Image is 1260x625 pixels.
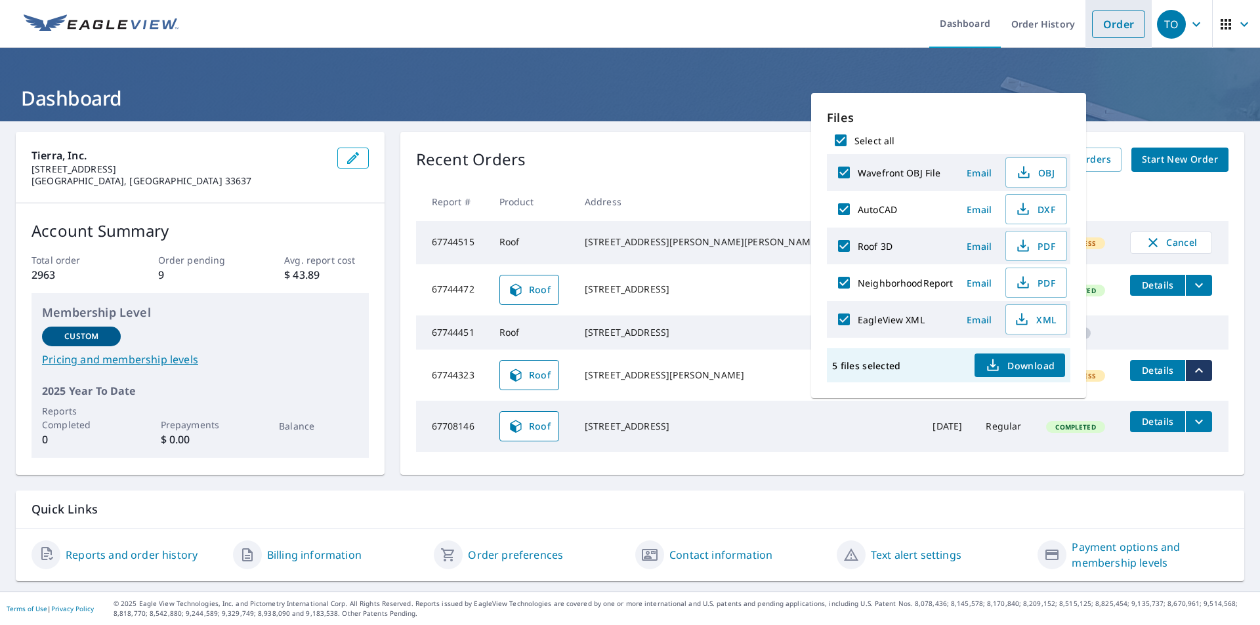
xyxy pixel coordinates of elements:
[161,418,240,432] p: Prepayments
[827,109,1070,127] p: Files
[279,419,358,433] p: Balance
[1142,151,1218,168] span: Start New Order
[31,148,327,163] p: Tierra, Inc.
[31,501,1228,517] p: Quick Links
[858,167,940,179] label: Wavefront OBJ File
[284,253,368,267] p: Avg. report cost
[114,599,1253,618] p: © 2025 Eagle View Technologies, Inc. and Pictometry International Corp. All Rights Reserved. Repo...
[858,277,953,289] label: NeighborhoodReport
[669,547,772,563] a: Contact information
[158,267,242,283] p: 9
[963,277,995,289] span: Email
[42,304,358,321] p: Membership Level
[42,383,358,399] p: 2025 Year To Date
[416,401,489,452] td: 67708146
[1157,10,1186,39] div: TO
[1130,411,1185,432] button: detailsBtn-67708146
[958,163,1000,183] button: Email
[1130,232,1212,254] button: Cancel
[858,203,897,216] label: AutoCAD
[416,315,489,350] td: 67744451
[985,357,1055,373] span: Download
[508,282,551,298] span: Roof
[1005,157,1067,188] button: OBJ
[1014,312,1056,327] span: XML
[42,404,121,432] p: Reports Completed
[416,182,489,221] th: Report #
[1014,238,1056,254] span: PDF
[1005,194,1067,224] button: DXF
[42,432,121,447] p: 0
[832,359,900,372] p: 5 files selected
[975,353,1065,377] button: Download
[31,175,327,187] p: [GEOGRAPHIC_DATA], [GEOGRAPHIC_DATA] 33637
[1138,279,1177,291] span: Details
[858,240,892,252] label: Roof 3D
[975,401,1036,452] td: Regular
[574,182,923,221] th: Address
[16,85,1244,111] h1: Dashboard
[1092,10,1145,38] a: Order
[158,253,242,267] p: Order pending
[922,401,975,452] td: [DATE]
[958,310,1000,330] button: Email
[1005,231,1067,261] button: PDF
[963,313,995,326] span: Email
[585,326,912,339] div: [STREET_ADDRESS]
[161,432,240,447] p: $ 0.00
[1185,360,1212,381] button: filesDropdownBtn-67744323
[31,219,369,243] p: Account Summary
[1185,411,1212,432] button: filesDropdownBtn-67708146
[963,240,995,252] span: Email
[1005,268,1067,298] button: PDF
[585,420,912,433] div: [STREET_ADDRESS]
[7,604,47,613] a: Terms of Use
[31,163,327,175] p: [STREET_ADDRESS]
[51,604,94,613] a: Privacy Policy
[31,253,115,267] p: Total order
[416,350,489,401] td: 67744323
[1130,360,1185,381] button: detailsBtn-67744323
[963,203,995,216] span: Email
[1131,148,1228,172] a: Start New Order
[585,235,912,249] div: [STREET_ADDRESS][PERSON_NAME][PERSON_NAME][PERSON_NAME]
[1138,415,1177,428] span: Details
[31,267,115,283] p: 2963
[416,148,526,172] p: Recent Orders
[1138,364,1177,376] span: Details
[1130,275,1185,296] button: detailsBtn-67744472
[1185,275,1212,296] button: filesDropdownBtn-67744472
[267,547,362,563] a: Billing information
[958,199,1000,220] button: Email
[42,352,358,367] a: Pricing and membership levels
[585,369,912,382] div: [STREET_ADDRESS][PERSON_NAME]
[468,547,563,563] a: Order preferences
[871,547,961,563] a: Text alert settings
[1014,275,1056,291] span: PDF
[1014,201,1056,217] span: DXF
[1047,422,1103,432] span: Completed
[508,367,551,383] span: Roof
[489,315,574,350] td: Roof
[7,605,94,613] p: |
[489,221,574,264] td: Roof
[858,313,925,326] label: EagleView XML
[499,360,560,390] a: Roof
[284,267,368,283] p: $ 43.89
[958,236,1000,256] button: Email
[24,14,178,34] img: EV Logo
[66,547,198,563] a: Reports and order history
[499,275,560,305] a: Roof
[499,411,560,441] a: Roof
[64,331,98,342] p: Custom
[1144,235,1198,251] span: Cancel
[963,167,995,179] span: Email
[416,221,489,264] td: 67744515
[958,273,1000,293] button: Email
[1072,539,1228,571] a: Payment options and membership levels
[416,264,489,315] td: 67744472
[854,134,894,147] label: Select all
[489,182,574,221] th: Product
[508,418,551,434] span: Roof
[1014,165,1056,180] span: OBJ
